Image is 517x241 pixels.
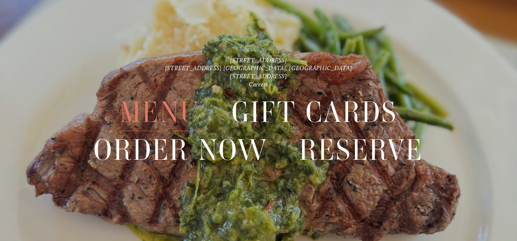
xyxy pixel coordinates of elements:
[94,131,268,169] a: Order Now
[230,56,287,64] a: [STREET_ADDRESS]
[165,64,352,72] a: [STREET_ADDRESS] [GEOGRAPHIC_DATA], [GEOGRAPHIC_DATA]
[230,72,287,80] a: [STREET_ADDRESS]
[120,94,201,131] a: Menu
[232,94,398,131] a: Gift Cards
[249,81,268,88] a: Careers
[299,131,423,169] a: Reserve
